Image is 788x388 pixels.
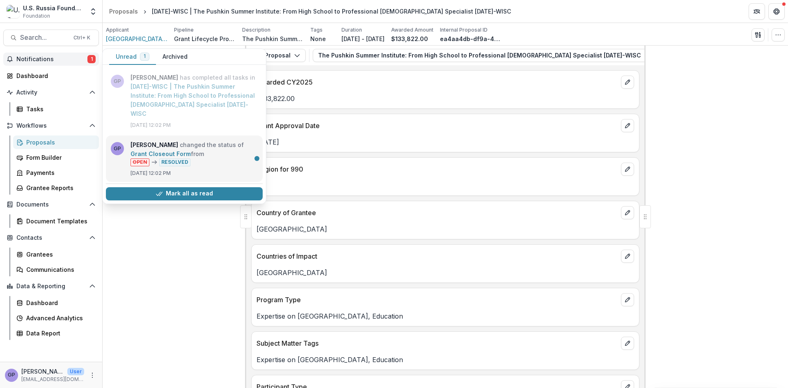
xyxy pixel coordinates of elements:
[3,69,99,83] a: Dashboard
[16,122,86,129] span: Workflows
[391,34,428,43] p: $133,822.00
[257,208,618,218] p: Country of Grantee
[621,337,634,350] button: edit
[16,89,86,96] span: Activity
[13,151,99,164] a: Form Builder
[87,3,99,20] button: Open entity switcher
[242,26,270,34] p: Description
[13,135,99,149] a: Proposals
[8,372,15,378] div: Gennady Podolny
[144,53,146,59] span: 1
[131,83,255,117] a: [DATE]-WISC | The Pushkin Summer Institute: From High School to Professional [DEMOGRAPHIC_DATA] S...
[72,33,92,42] div: Ctrl + K
[257,268,634,278] p: [GEOGRAPHIC_DATA]
[257,355,634,365] p: Expertise on [GEOGRAPHIC_DATA], Education
[310,26,323,34] p: Tags
[3,86,99,99] button: Open Activity
[621,163,634,176] button: edit
[257,295,618,305] p: Program Type
[7,5,20,18] img: U.S. Russia Foundation
[3,231,99,244] button: Open Contacts
[174,34,236,43] p: Grant Lifecycle Process
[26,153,92,162] div: Form Builder
[257,121,618,131] p: Grant Approval Date
[310,34,326,43] p: None
[26,250,92,259] div: Grantees
[257,137,634,147] p: [DATE]
[16,201,86,208] span: Documents
[440,34,502,43] p: ea4aa4db-df9a-418c-8ade-3f936a95a076
[341,34,385,43] p: [DATE] - [DATE]
[26,105,92,113] div: Tasks
[26,168,92,177] div: Payments
[3,53,99,66] button: Notifications1
[13,263,99,276] a: Communications
[313,49,666,62] button: The Pushkin Summer Institute: From High School to Professional [DEMOGRAPHIC_DATA] Specialist [DAT...
[131,140,258,166] p: changed the status of from
[67,368,84,375] p: User
[87,370,97,380] button: More
[26,184,92,192] div: Grantee Reports
[621,76,634,89] button: edit
[106,26,129,34] p: Applicant
[257,164,618,174] p: Region for 990
[13,248,99,261] a: Grantees
[257,224,634,234] p: [GEOGRAPHIC_DATA]
[106,5,514,17] nav: breadcrumb
[3,198,99,211] button: Open Documents
[26,298,92,307] div: Dashboard
[131,150,191,157] a: Grant Closeout Form
[257,181,634,191] p: US
[13,326,99,340] a: Data Report
[242,34,304,43] p: The Pushkin Summer Institute (PSI) at [GEOGRAPHIC_DATA] offers a five-week program in Russian lan...
[257,94,634,103] p: $133,822.00
[391,26,433,34] p: Awarded Amount
[257,251,618,261] p: Countries of Impact
[440,26,488,34] p: Internal Proposal ID
[16,283,86,290] span: Data & Reporting
[749,3,765,20] button: Partners
[109,7,138,16] div: Proposals
[250,49,306,62] button: Proposal
[21,367,64,376] p: [PERSON_NAME]
[13,311,99,325] a: Advanced Analytics
[13,214,99,228] a: Document Templates
[16,71,92,80] div: Dashboard
[21,376,84,383] p: [EMAIL_ADDRESS][DOMAIN_NAME]
[131,73,258,118] p: has completed all tasks in
[26,217,92,225] div: Document Templates
[23,4,84,12] div: U.S. Russia Foundation
[26,314,92,322] div: Advanced Analytics
[621,119,634,132] button: edit
[13,181,99,195] a: Grantee Reports
[257,77,618,87] p: Awarded CY2025
[152,7,511,16] div: [DATE]-WISC | The Pushkin Summer Institute: From High School to Professional [DEMOGRAPHIC_DATA] S...
[26,265,92,274] div: Communications
[16,234,86,241] span: Contacts
[106,187,263,200] button: Mark all as read
[26,138,92,147] div: Proposals
[3,280,99,293] button: Open Data & Reporting
[109,49,156,65] button: Unread
[156,49,194,65] button: Archived
[257,311,634,321] p: Expertise on [GEOGRAPHIC_DATA], Education
[3,119,99,132] button: Open Workflows
[106,5,141,17] a: Proposals
[87,55,96,63] span: 1
[768,3,785,20] button: Get Help
[23,12,50,20] span: Foundation
[20,34,69,41] span: Search...
[13,296,99,310] a: Dashboard
[341,26,362,34] p: Duration
[26,329,92,337] div: Data Report
[106,34,167,43] a: [GEOGRAPHIC_DATA][US_STATE]
[3,30,99,46] button: Search...
[621,293,634,306] button: edit
[621,250,634,263] button: edit
[13,166,99,179] a: Payments
[257,338,618,348] p: Subject Matter Tags
[13,102,99,116] a: Tasks
[621,206,634,219] button: edit
[16,56,87,63] span: Notifications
